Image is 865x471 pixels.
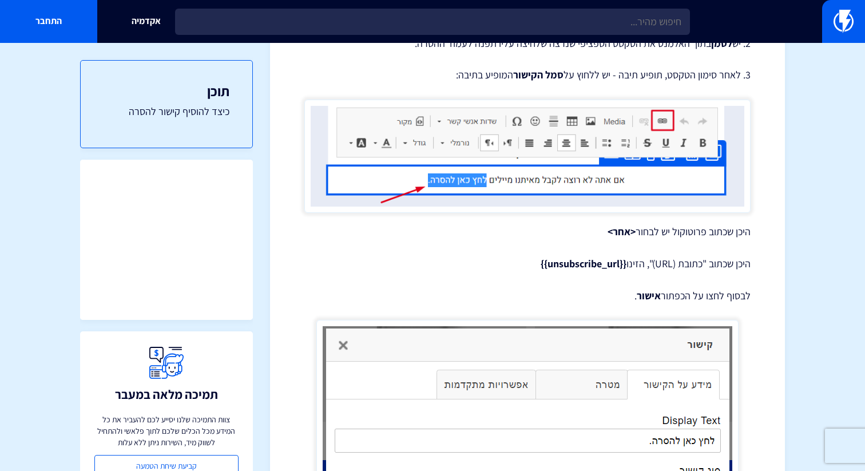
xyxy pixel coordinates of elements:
[608,225,636,238] strong: <אחר>
[304,224,751,239] p: היכן שכתוב פרוטוקול יש לבחור
[304,36,751,51] p: 2. יש בתוך האלמנט את הטקסט הספציפי שנרצה שלחיצה עליו תפנה לעמוד ההסרה.
[513,68,564,81] strong: סמל הקישור
[104,84,229,98] h3: תוכן
[175,9,690,35] input: חיפוש מהיר...
[104,104,229,119] a: כיצד להוסיף קישור להסרה
[637,289,661,302] strong: אישור
[541,257,626,270] strong: {{unsubscribe_url}}
[304,288,751,303] p: לבסוף לחצו על הכפתור .
[304,68,751,82] p: 3. לאחר סימון הטקסט, תופיע תיבה - יש ללחוץ על המופיע בתיבה:
[304,256,751,271] p: היכן שכתוב "כתובת (URL)", הזינו
[94,414,239,448] p: צוות התמיכה שלנו יסייע לכם להעביר את כל המידע מכל הכלים שלכם לתוך פלאשי ולהתחיל לשווק מיד, השירות...
[711,37,732,50] strong: לסמן
[115,387,218,401] h3: תמיכה מלאה במעבר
